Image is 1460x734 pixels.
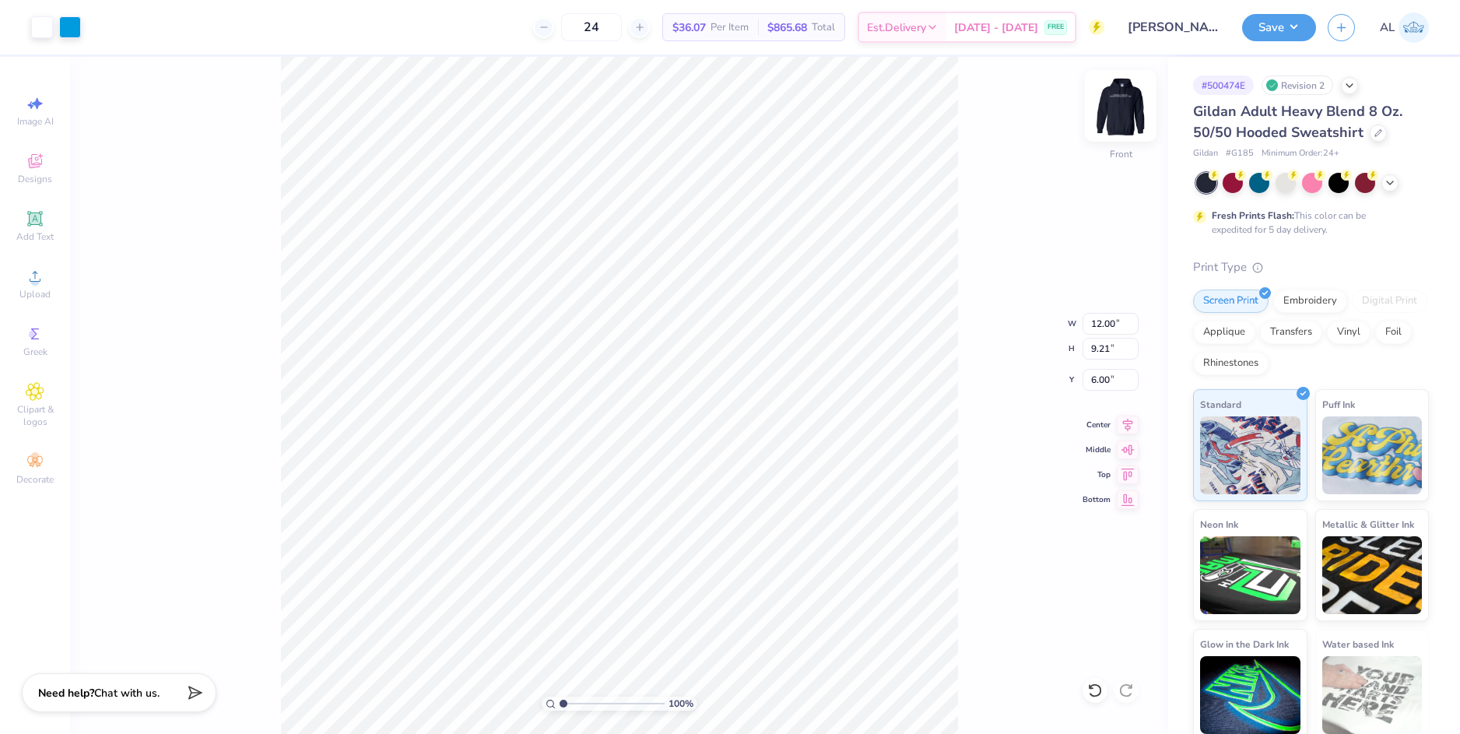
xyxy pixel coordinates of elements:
[1090,75,1152,137] img: Front
[1193,290,1269,313] div: Screen Print
[1193,352,1269,375] div: Rhinestones
[1116,12,1230,43] input: Untitled Design
[16,473,54,486] span: Decorate
[1193,76,1254,95] div: # 500474E
[1212,209,1294,222] strong: Fresh Prints Flash:
[38,686,94,701] strong: Need help?
[1200,636,1289,652] span: Glow in the Dark Ink
[17,115,54,128] span: Image AI
[1273,290,1347,313] div: Embroidery
[767,19,807,36] span: $865.68
[1322,396,1355,413] span: Puff Ink
[1200,656,1300,734] img: Glow in the Dark Ink
[1083,420,1111,430] span: Center
[1193,321,1255,344] div: Applique
[561,13,622,41] input: – –
[1322,536,1423,614] img: Metallic & Glitter Ink
[1327,321,1371,344] div: Vinyl
[1322,636,1394,652] span: Water based Ink
[23,346,47,358] span: Greek
[18,173,52,185] span: Designs
[1262,147,1339,160] span: Minimum Order: 24 +
[1375,321,1412,344] div: Foil
[1260,321,1322,344] div: Transfers
[812,19,835,36] span: Total
[1110,147,1132,161] div: Front
[711,19,749,36] span: Per Item
[1242,14,1316,41] button: Save
[954,19,1038,36] span: [DATE] - [DATE]
[1193,102,1402,142] span: Gildan Adult Heavy Blend 8 Oz. 50/50 Hooded Sweatshirt
[1212,209,1403,237] div: This color can be expedited for 5 day delivery.
[867,19,926,36] span: Est. Delivery
[16,230,54,243] span: Add Text
[1200,536,1300,614] img: Neon Ink
[669,697,693,711] span: 100 %
[1200,396,1241,413] span: Standard
[1083,444,1111,455] span: Middle
[1399,12,1429,43] img: Alyzza Lydia Mae Sobrino
[672,19,706,36] span: $36.07
[1322,416,1423,494] img: Puff Ink
[1262,76,1333,95] div: Revision 2
[1193,147,1218,160] span: Gildan
[1200,416,1300,494] img: Standard
[1322,516,1414,532] span: Metallic & Glitter Ink
[94,686,160,701] span: Chat with us.
[1200,516,1238,532] span: Neon Ink
[1226,147,1254,160] span: # G185
[1322,656,1423,734] img: Water based Ink
[1380,12,1429,43] a: AL
[1193,258,1429,276] div: Print Type
[1048,22,1064,33] span: FREE
[8,403,62,428] span: Clipart & logos
[1083,494,1111,505] span: Bottom
[1352,290,1427,313] div: Digital Print
[19,288,51,300] span: Upload
[1083,469,1111,480] span: Top
[1380,19,1395,37] span: AL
